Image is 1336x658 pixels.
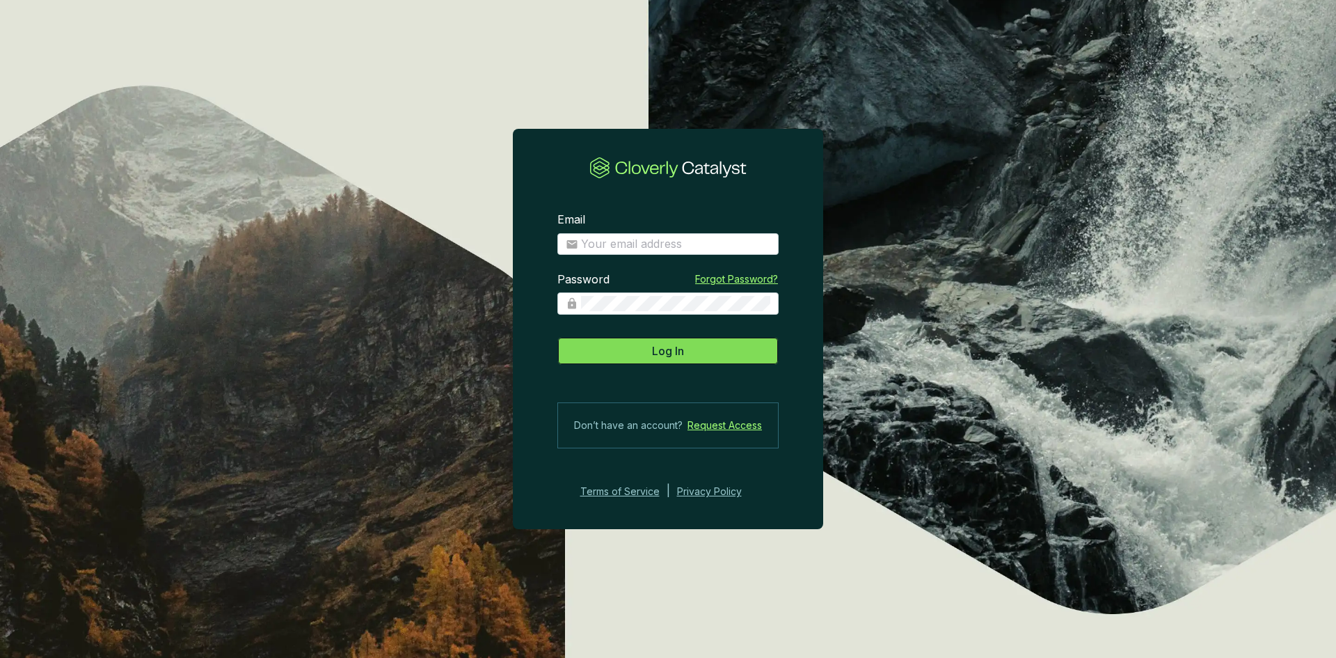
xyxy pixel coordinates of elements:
[652,343,684,359] span: Log In
[677,483,761,500] a: Privacy Policy
[557,212,585,228] label: Email
[557,337,779,365] button: Log In
[581,296,770,311] input: Password
[557,272,610,288] label: Password
[574,417,683,434] span: Don’t have an account?
[687,417,762,434] a: Request Access
[581,237,770,252] input: Email
[576,483,660,500] a: Terms of Service
[695,272,778,286] a: Forgot Password?
[667,483,670,500] div: |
